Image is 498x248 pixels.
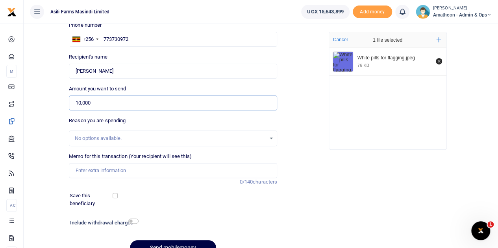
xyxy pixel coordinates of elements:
[357,55,431,61] div: White pills for flagging.jpeg
[433,5,492,12] small: [PERSON_NAME]
[69,64,277,79] input: Loading name...
[333,52,353,72] img: White pills for flagging.jpeg
[7,7,17,17] img: logo-small
[331,35,350,45] button: Cancel
[416,5,430,19] img: profile-user
[69,163,277,178] input: Enter extra information
[357,62,369,68] div: 76 KB
[329,32,447,150] div: File Uploader
[69,152,192,160] label: Memo for this transaction (Your recipient will see this)
[47,8,113,15] span: Asili Farms Masindi Limited
[433,34,444,46] button: Add more files
[83,35,94,43] div: +256
[353,8,392,14] a: Add money
[433,11,492,18] span: Amatheon - Admin & Ops
[353,6,392,18] span: Add money
[307,8,343,16] span: UGX 15,643,899
[253,179,277,185] span: characters
[416,5,492,19] a: profile-user [PERSON_NAME] Amatheon - Admin & Ops
[6,199,17,212] li: Ac
[69,21,102,29] label: Phone number
[487,221,494,228] span: 1
[70,192,114,207] label: Save this beneficiary
[298,5,352,19] li: Wallet ballance
[75,134,266,142] div: No options available.
[435,57,443,66] button: Remove file
[69,85,126,93] label: Amount you want to send
[69,53,107,61] label: Recipient's name
[6,65,17,78] li: M
[69,117,126,125] label: Reason you are spending
[353,6,392,18] li: Toup your wallet
[471,221,490,240] iframe: Intercom live chat
[240,179,253,185] span: 0/140
[7,9,17,15] a: logo-small logo-large logo-large
[69,96,277,110] input: UGX
[69,32,101,46] div: Uganda: +256
[301,5,349,19] a: UGX 15,643,899
[69,32,277,47] input: Enter phone number
[354,32,421,48] div: 1 file selected
[70,220,135,226] h6: Include withdrawal charges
